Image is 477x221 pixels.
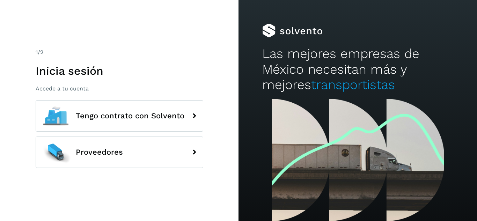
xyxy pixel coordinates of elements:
[76,148,123,156] span: Proveedores
[262,46,453,93] h2: Las mejores empresas de México necesitan más y mejores
[76,112,184,120] span: Tengo contrato con Solvento
[36,64,203,78] h1: Inicia sesión
[36,48,203,57] div: /2
[36,100,203,132] button: Tengo contrato con Solvento
[311,77,395,92] span: transportistas
[36,49,38,56] span: 1
[36,137,203,168] button: Proveedores
[36,85,203,92] p: Accede a tu cuenta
